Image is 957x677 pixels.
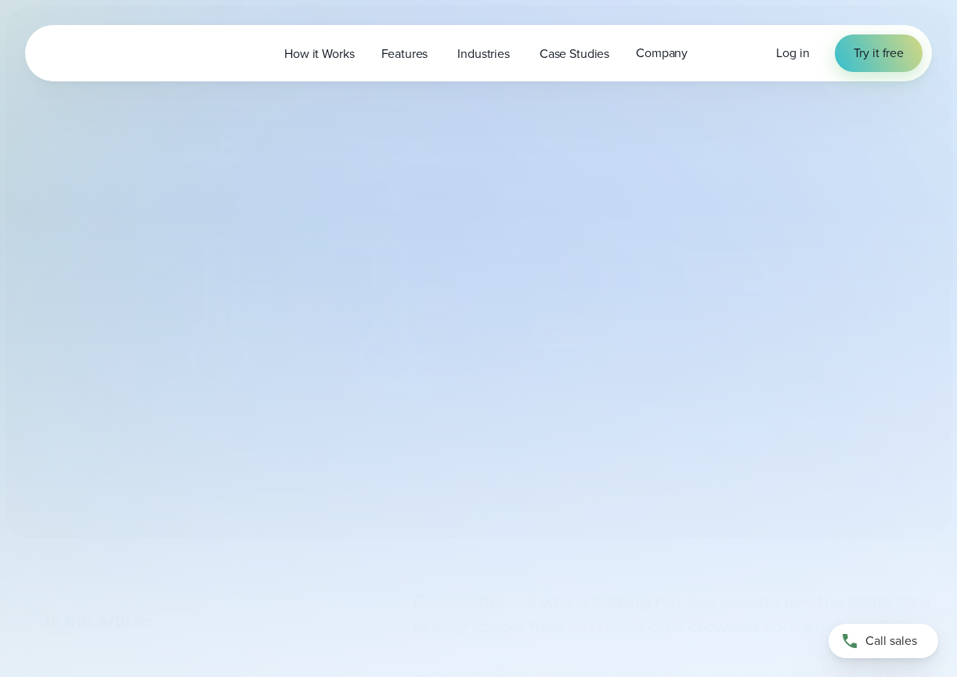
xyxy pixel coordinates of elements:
[284,45,354,63] span: How it Works
[776,44,809,62] span: Log in
[526,38,623,70] a: Case Studies
[835,34,923,72] a: Try it free
[865,632,917,650] span: Call sales
[854,44,904,63] span: Try it free
[540,45,609,63] span: Case Studies
[829,624,938,658] a: Call sales
[776,44,809,63] a: Log in
[271,38,367,70] a: How it Works
[636,44,688,63] span: Company
[457,45,510,63] span: Industries
[381,45,428,63] span: Features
